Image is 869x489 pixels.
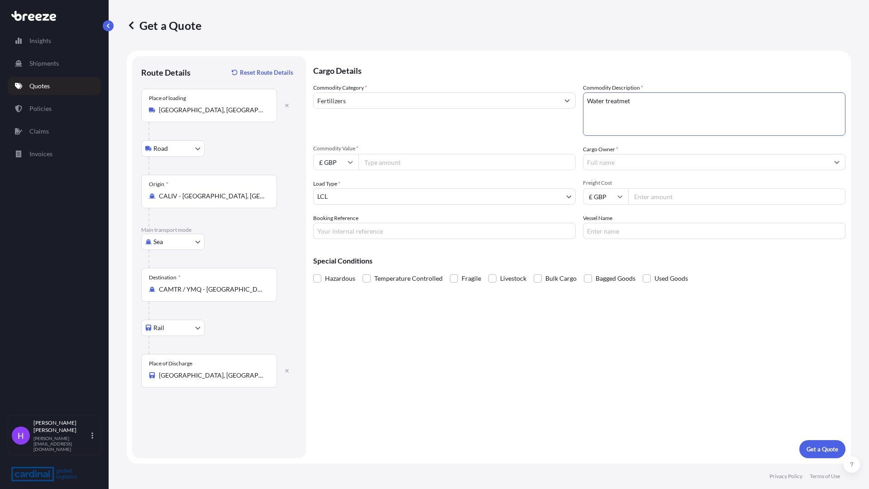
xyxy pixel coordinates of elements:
a: Insights [8,32,101,50]
button: Reset Route Details [227,65,297,80]
button: Select transport [141,140,205,157]
span: Hazardous [325,272,355,285]
span: Fragile [462,272,481,285]
label: Commodity Category [313,83,367,92]
button: Get a Quote [799,440,845,458]
p: Quotes [29,81,50,91]
a: Policies [8,100,101,118]
span: Used Goods [654,272,688,285]
span: Sea [153,237,163,246]
a: Terms of Use [810,473,840,480]
p: Special Conditions [313,257,845,264]
div: Place of Discharge [149,360,192,367]
a: Invoices [8,145,101,163]
div: Origin [149,181,168,188]
input: Your internal reference [313,223,576,239]
button: Select transport [141,320,205,336]
a: Privacy Policy [769,473,802,480]
label: Cargo Owner [583,145,618,154]
span: H [18,431,24,440]
span: Commodity Value [313,145,576,152]
input: Full name [583,154,829,170]
p: Insights [29,36,51,45]
span: Road [153,144,168,153]
input: Origin [159,192,266,201]
input: Select a commodity type [314,92,559,109]
p: Route Details [141,67,191,78]
span: Load Type [313,179,340,188]
p: Claims [29,127,49,136]
span: Rail [153,323,164,332]
button: Select transport [141,234,205,250]
p: Invoices [29,149,53,158]
input: Enter name [583,223,845,239]
button: Show suggestions [559,92,575,109]
p: [PERSON_NAME][EMAIL_ADDRESS][DOMAIN_NAME] [33,436,90,452]
span: Freight Cost [583,179,845,187]
a: Claims [8,122,101,140]
span: LCL [317,192,328,201]
span: Temperature Controlled [374,272,443,285]
img: organization-logo [11,467,77,481]
span: Bulk Cargo [545,272,577,285]
div: Place of loading [149,95,186,102]
a: Quotes [8,77,101,95]
p: Cargo Details [313,56,845,83]
input: Place of loading [159,105,266,115]
p: Get a Quote [807,445,838,454]
span: Livestock [500,272,526,285]
span: Bagged Goods [596,272,635,285]
button: Show suggestions [829,154,845,170]
label: Commodity Description [583,83,643,92]
p: Shipments [29,59,59,68]
input: Place of Discharge [159,371,266,380]
input: Destination [159,285,266,294]
button: LCL [313,188,576,205]
label: Booking Reference [313,214,358,223]
p: Get a Quote [127,18,201,33]
a: Shipments [8,54,101,72]
p: Reset Route Details [240,68,293,77]
div: Destination [149,274,181,281]
input: Enter amount [628,188,845,205]
p: Main transport mode [141,226,297,234]
p: [PERSON_NAME] [PERSON_NAME] [33,419,90,434]
p: Policies [29,104,52,113]
label: Vessel Name [583,214,612,223]
input: Type amount [358,154,576,170]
